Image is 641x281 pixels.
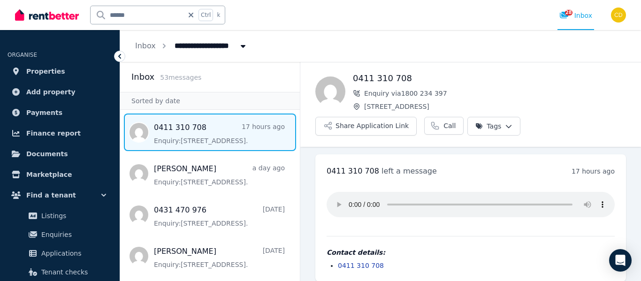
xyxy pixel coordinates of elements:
[565,10,572,15] span: 28
[475,122,501,131] span: Tags
[611,8,626,23] img: Chris Dimitropoulos
[8,124,112,143] a: Finance report
[8,83,112,101] a: Add property
[315,76,345,106] img: 0411 310 708
[338,262,384,269] a: 0411 310 708
[26,190,76,201] span: Find a tenant
[26,148,68,159] span: Documents
[26,107,62,118] span: Payments
[382,167,437,175] span: left a message
[15,8,79,22] img: RentBetter
[120,30,263,62] nav: Breadcrumb
[160,74,201,81] span: 53 message s
[327,167,379,175] span: 0411 310 708
[364,89,626,98] span: Enquiry via 1800 234 397
[327,248,615,257] h4: Contact details:
[217,11,220,19] span: k
[120,92,300,110] div: Sorted by date
[11,206,108,225] a: Listings
[443,121,456,130] span: Call
[559,11,592,20] div: Inbox
[41,229,105,240] span: Enquiries
[572,167,615,175] time: 17 hours ago
[315,117,417,136] button: Share Application Link
[154,205,285,228] a: 0431 470 976[DATE]Enquiry:[STREET_ADDRESS].
[11,244,108,263] a: Applications
[41,266,105,278] span: Tenant checks
[131,70,154,84] h2: Inbox
[41,210,105,221] span: Listings
[26,169,72,180] span: Marketplace
[8,103,112,122] a: Payments
[26,128,81,139] span: Finance report
[8,186,112,205] button: Find a tenant
[198,9,213,21] span: Ctrl
[424,117,464,135] a: Call
[11,225,108,244] a: Enquiries
[8,62,112,81] a: Properties
[8,165,112,184] a: Marketplace
[467,117,520,136] button: Tags
[26,86,76,98] span: Add property
[364,102,626,111] span: [STREET_ADDRESS]
[26,66,65,77] span: Properties
[135,41,156,50] a: Inbox
[353,72,626,85] h1: 0411 310 708
[154,122,285,145] a: 0411 310 70817 hours agoEnquiry:[STREET_ADDRESS].
[154,246,285,269] a: [PERSON_NAME][DATE]Enquiry:[STREET_ADDRESS].
[8,52,37,58] span: ORGANISE
[154,163,285,187] a: [PERSON_NAME]a day agoEnquiry:[STREET_ADDRESS].
[41,248,105,259] span: Applications
[8,144,112,163] a: Documents
[609,249,632,272] div: Open Intercom Messenger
